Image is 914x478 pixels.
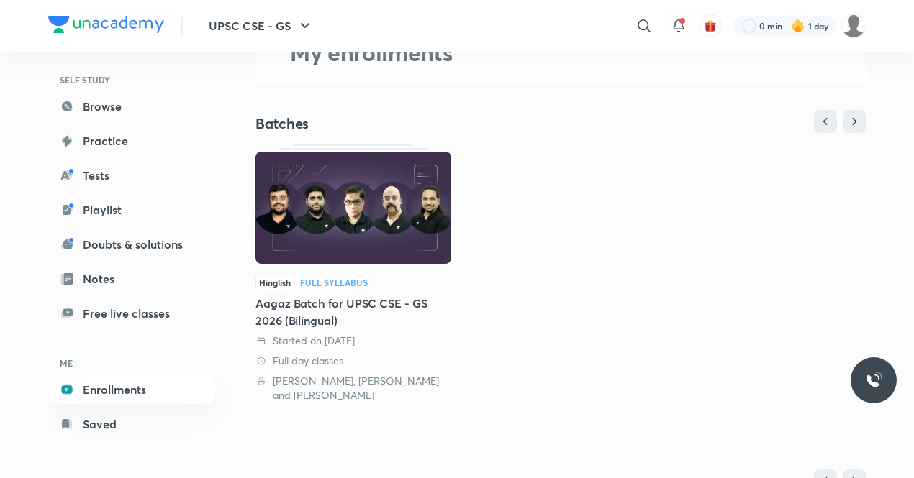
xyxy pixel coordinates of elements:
[290,38,866,67] h2: My enrollments
[255,144,451,403] a: ThumbnailHinglishFull SyllabusAagaz Batch for UPSC CSE - GS 2026 (Bilingual) Started on [DATE] Fu...
[865,372,882,389] img: ttu
[255,114,561,133] h4: Batches
[255,374,451,403] div: Sudarshan Gurjar, Dr Sidharth Arora and Pratik Nayak
[48,410,215,438] a: Saved
[48,196,215,224] a: Playlist
[255,334,451,348] div: Started on 8 Sept 2025
[300,278,368,287] div: Full Syllabus
[841,14,866,38] img: Prajwal Male
[48,68,215,92] h6: SELF STUDY
[704,19,717,32] img: avatar
[48,230,215,259] a: Doubts & solutions
[48,375,215,404] a: Enrollments
[255,354,451,368] div: Full day classes
[48,16,164,33] img: Company Logo
[255,152,451,264] img: Thumbnail
[791,19,805,33] img: streak
[255,275,294,290] span: Hinglish
[48,16,164,37] a: Company Logo
[48,265,215,293] a: Notes
[200,12,322,40] button: UPSC CSE - GS
[48,161,215,190] a: Tests
[255,295,451,329] div: Aagaz Batch for UPSC CSE - GS 2026 (Bilingual)
[48,351,215,375] h6: ME
[48,127,215,155] a: Practice
[48,92,215,121] a: Browse
[699,14,722,37] button: avatar
[48,299,215,328] a: Free live classes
